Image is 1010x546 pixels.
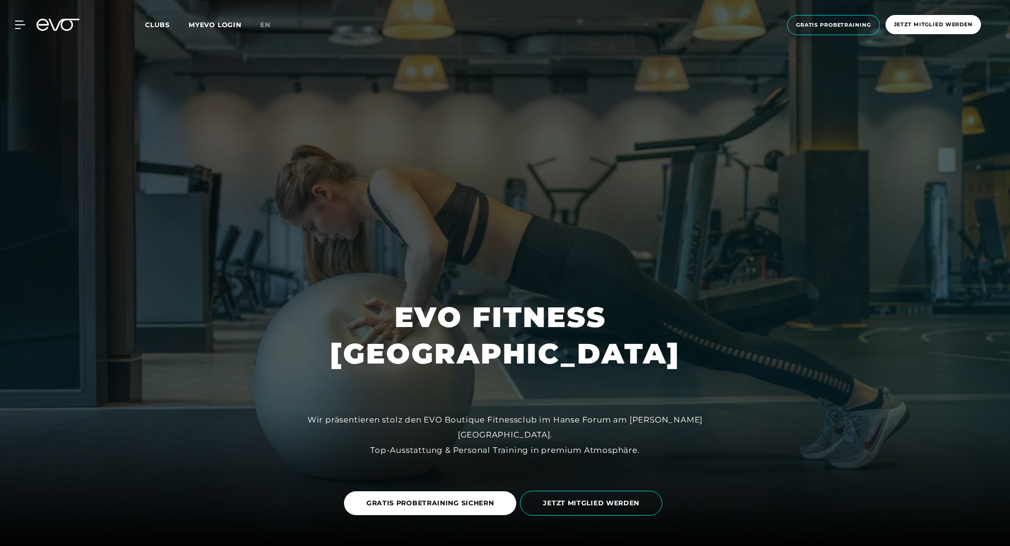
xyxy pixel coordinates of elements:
a: en [260,20,282,30]
div: Wir präsentieren stolz den EVO Boutique Fitnessclub im Hanse Forum am [PERSON_NAME][GEOGRAPHIC_DA... [294,412,716,458]
a: Jetzt Mitglied werden [883,15,984,35]
a: Gratis Probetraining [784,15,883,35]
span: en [260,21,271,29]
span: JETZT MITGLIED WERDEN [543,498,639,508]
a: MYEVO LOGIN [189,21,242,29]
span: Clubs [145,21,170,29]
a: GRATIS PROBETRAINING SICHERN [344,484,520,522]
a: Clubs [145,20,189,29]
a: JETZT MITGLIED WERDEN [520,484,666,523]
span: Gratis Probetraining [796,21,871,29]
span: GRATIS PROBETRAINING SICHERN [366,498,494,508]
span: Jetzt Mitglied werden [894,21,973,29]
h1: EVO FITNESS [GEOGRAPHIC_DATA] [330,299,680,372]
